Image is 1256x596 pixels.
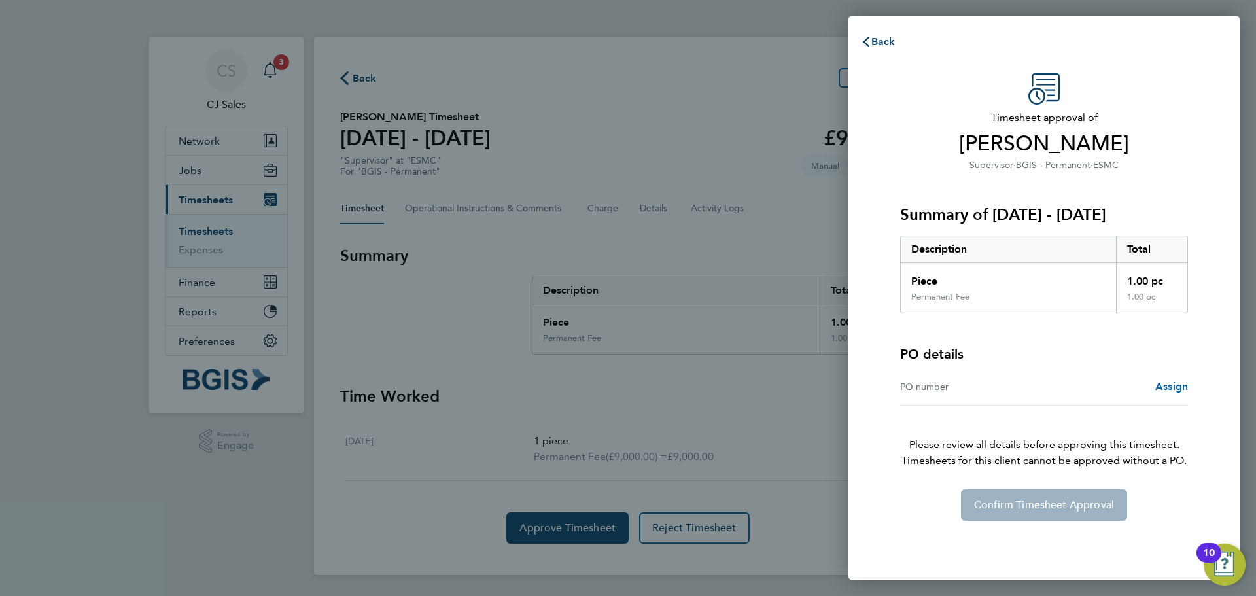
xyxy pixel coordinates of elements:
h3: Summary of [DATE] - [DATE] [900,204,1188,225]
div: Piece [901,263,1116,292]
div: Description [901,236,1116,262]
span: ESMC [1093,160,1119,171]
div: PO number [900,379,1044,394]
button: Back [848,29,909,55]
div: 10 [1203,553,1215,570]
div: Permanent Fee [911,292,969,302]
span: Timesheets for this client cannot be approved without a PO. [884,453,1204,468]
div: 1.00 pc [1116,263,1188,292]
span: Timesheet approval of [900,110,1188,126]
span: Assign [1155,380,1188,393]
a: Assign [1155,379,1188,394]
span: BGIS - Permanent [1016,160,1090,171]
div: Total [1116,236,1188,262]
span: [PERSON_NAME] [900,131,1188,157]
span: Supervisor [969,160,1013,171]
h4: PO details [900,345,964,363]
span: Back [871,35,896,48]
button: Open Resource Center, 10 new notifications [1204,544,1246,586]
div: Summary of 18 - 24 Aug 2025 [900,236,1188,313]
div: 1.00 pc [1116,292,1188,313]
span: · [1013,160,1016,171]
span: · [1090,160,1093,171]
p: Please review all details before approving this timesheet. [884,406,1204,468]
